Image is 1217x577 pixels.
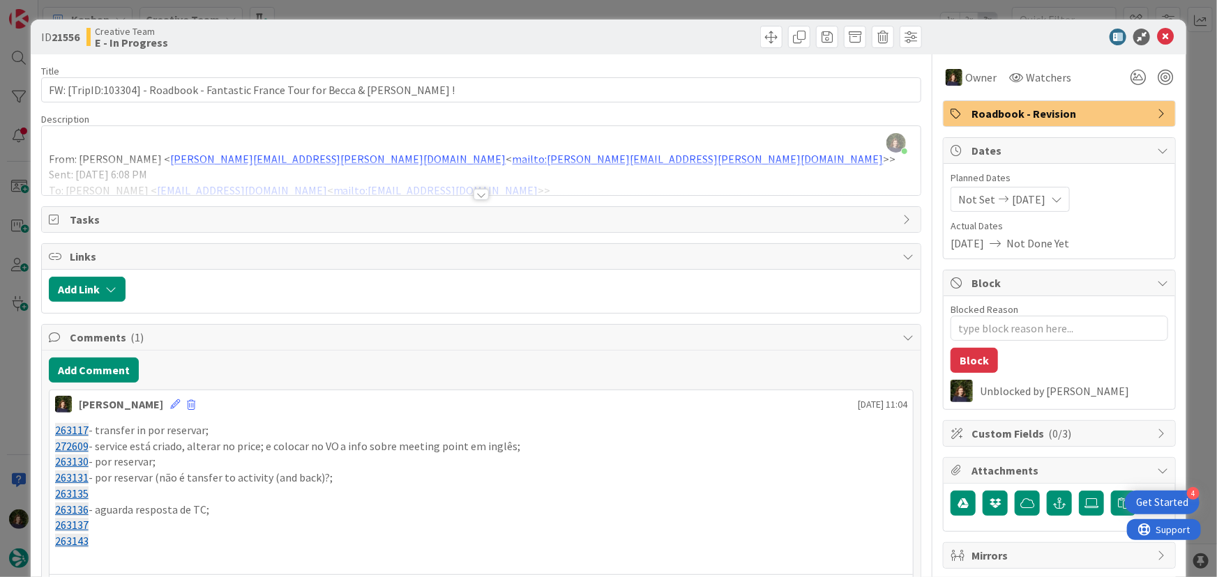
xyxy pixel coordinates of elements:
[1026,69,1071,86] span: Watchers
[55,422,908,438] p: - transfer in por reservar;
[1012,191,1045,208] span: [DATE]
[49,277,126,302] button: Add Link
[951,380,973,402] img: MC
[980,385,1168,397] div: Unblocked by [PERSON_NAME]
[41,113,89,125] span: Description
[1006,235,1069,252] span: Not Done Yet
[958,191,995,208] span: Not Set
[55,534,89,548] a: 263143
[49,151,914,167] p: From: [PERSON_NAME] < < >>
[41,65,59,77] label: Title
[55,470,89,484] a: 263131
[55,518,89,532] a: 263137
[52,30,80,44] b: 21556
[55,502,89,516] a: 263136
[1125,491,1200,514] div: Open Get Started checklist, remaining modules: 4
[972,105,1150,122] span: Roadbook - Revision
[55,439,89,453] a: 272609
[70,248,896,265] span: Links
[41,77,922,102] input: type card name here...
[946,69,962,86] img: MC
[1048,426,1071,440] span: ( 0/3 )
[79,396,163,413] div: [PERSON_NAME]
[951,348,998,373] button: Block
[41,29,80,45] span: ID
[95,26,168,37] span: Creative Team
[951,219,1168,233] span: Actual Dates
[951,303,1018,316] label: Blocked Reason
[55,396,72,413] img: MC
[70,211,896,228] span: Tasks
[29,2,63,19] span: Support
[951,235,984,252] span: [DATE]
[55,423,89,437] a: 263117
[70,329,896,346] span: Comments
[130,330,144,344] span: ( 1 )
[972,275,1150,291] span: Block
[886,133,906,153] img: OSJL0tKbxWQXy8f5HcXbcaBiUxSzdGq2.jpg
[170,152,506,166] a: [PERSON_NAME][EMAIL_ADDRESS][PERSON_NAME][DOMAIN_NAME]
[95,37,168,48] b: E - In Progress
[513,152,884,166] a: mailto:[PERSON_NAME][EMAIL_ADDRESS][PERSON_NAME][DOMAIN_NAME]
[1136,495,1188,509] div: Get Started
[858,397,907,412] span: [DATE] 11:04
[55,486,89,500] a: 263135
[1187,487,1200,500] div: 4
[55,470,908,486] p: - por reservar (não é tansfer to activity (and back)?;
[55,454,908,470] p: - por reservar;
[972,547,1150,564] span: Mirrors
[951,171,1168,185] span: Planned Dates
[972,425,1150,442] span: Custom Fields
[49,357,139,383] button: Add Comment
[965,69,997,86] span: Owner
[55,438,908,454] p: - service está criado, alterar no price; e colocar no VO a info sobre meeting point em inglês;
[972,142,1150,159] span: Dates
[55,454,89,468] a: 263130
[972,462,1150,479] span: Attachments
[55,502,908,518] p: - aguarda resposta de TC;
